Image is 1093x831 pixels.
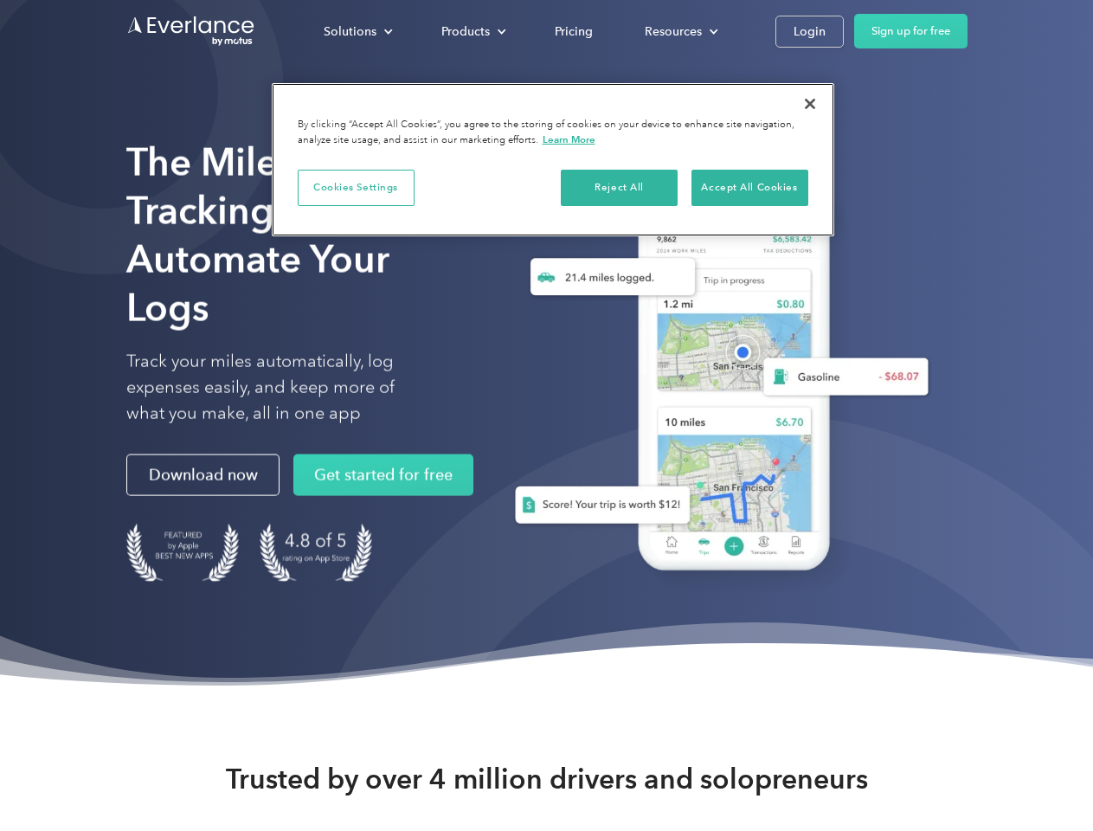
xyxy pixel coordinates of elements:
button: Cookies Settings [298,170,415,206]
a: More information about your privacy, opens in a new tab [543,133,595,145]
a: Login [775,16,844,48]
div: Products [441,21,490,42]
div: Pricing [555,21,593,42]
a: Pricing [537,16,610,47]
a: Go to homepage [126,15,256,48]
div: Privacy [272,83,834,236]
strong: Trusted by over 4 million drivers and solopreneurs [226,762,868,796]
div: By clicking “Accept All Cookies”, you agree to the storing of cookies on your device to enhance s... [298,118,808,148]
a: Sign up for free [854,14,968,48]
div: Resources [645,21,702,42]
img: 4.9 out of 5 stars on the app store [260,524,372,582]
p: Track your miles automatically, log expenses easily, and keep more of what you make, all in one app [126,349,435,427]
div: Solutions [306,16,407,47]
button: Reject All [561,170,678,206]
img: Everlance, mileage tracker app, expense tracking app [487,164,942,596]
button: Close [791,85,829,123]
div: Products [424,16,520,47]
img: Badge for Featured by Apple Best New Apps [126,524,239,582]
div: Solutions [324,21,376,42]
div: Resources [627,16,732,47]
a: Download now [126,454,280,496]
button: Accept All Cookies [691,170,808,206]
a: Get started for free [293,454,473,496]
div: Cookie banner [272,83,834,236]
div: Login [794,21,826,42]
